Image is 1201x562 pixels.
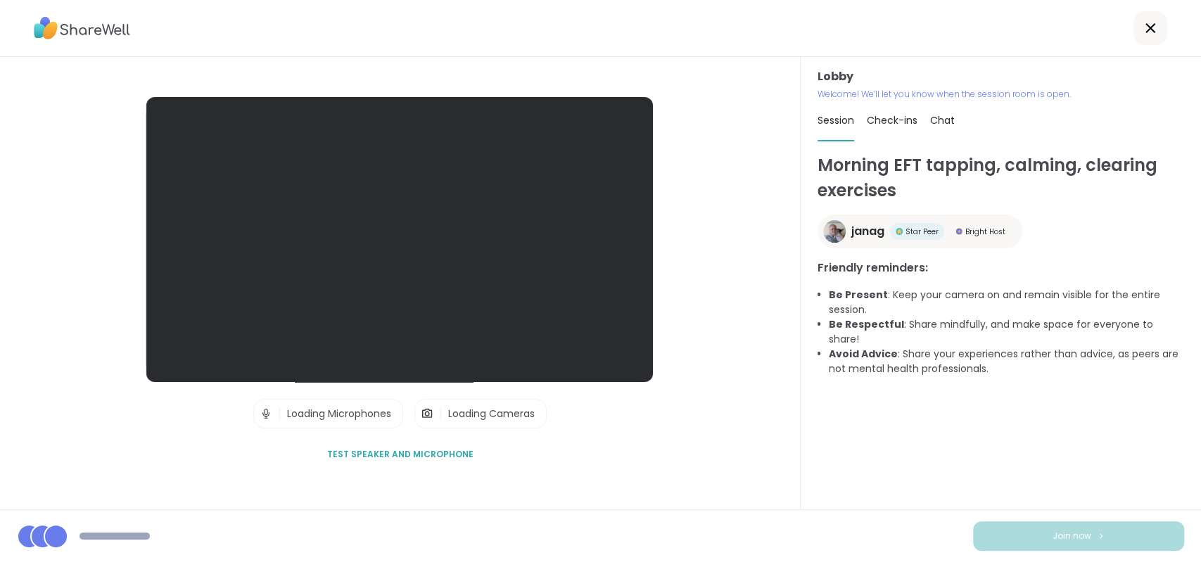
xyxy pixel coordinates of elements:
[1097,532,1105,539] img: ShareWell Logomark
[818,113,854,127] span: Session
[930,113,955,127] span: Chat
[829,317,904,331] b: Be Respectful
[829,317,1184,347] li: : Share mindfully, and make space for everyone to share!
[851,223,884,240] span: janag
[896,228,903,235] img: Star Peer
[818,88,1184,101] p: Welcome! We’ll let you know when the session room is open.
[829,347,1184,376] li: : Share your experiences rather than advice, as peers are not mental health professionals.
[829,288,1184,317] li: : Keep your camera on and remain visible for the entire session.
[1053,530,1091,542] span: Join now
[818,260,1184,276] h3: Friendly reminders:
[905,226,939,237] span: Star Peer
[823,220,846,243] img: janag
[829,347,898,361] b: Avoid Advice
[326,448,473,461] span: Test speaker and microphone
[34,12,130,44] img: ShareWell Logo
[965,226,1005,237] span: Bright Host
[829,288,888,302] b: Be Present
[818,68,1184,85] h3: Lobby
[818,215,1022,248] a: janagjanagStar PeerStar PeerBright HostBright Host
[973,521,1184,551] button: Join now
[278,400,281,428] span: |
[818,153,1184,203] h1: Morning EFT tapping, calming, clearing exercises
[260,400,272,428] img: Microphone
[287,407,391,421] span: Loading Microphones
[321,440,478,469] button: Test speaker and microphone
[955,228,962,235] img: Bright Host
[421,400,433,428] img: Camera
[448,407,535,421] span: Loading Cameras
[439,400,443,428] span: |
[867,113,917,127] span: Check-ins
